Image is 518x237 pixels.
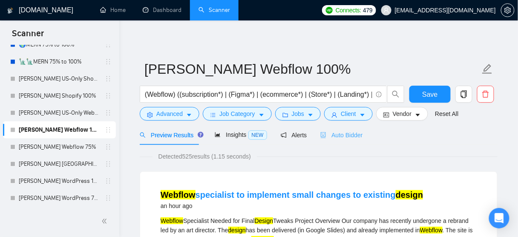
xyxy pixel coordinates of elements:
span: idcard [383,112,389,118]
span: Job Category [219,109,255,118]
span: caret-down [415,112,421,118]
span: robot [320,132,326,138]
button: delete [477,86,494,103]
div: an hour ago [161,201,423,211]
span: search [140,132,146,138]
a: dashboardDashboard [143,6,181,14]
span: caret-down [186,112,192,118]
img: upwork-logo.png [326,7,333,14]
span: holder [105,161,112,168]
span: Auto Bidder [320,132,363,139]
span: setting [501,7,514,14]
mark: Webflow [420,227,443,234]
span: Jobs [292,109,305,118]
span: Detected 525 results (1.15 seconds) [153,152,257,161]
mark: Webflow [161,190,196,199]
span: Vendor [393,109,412,118]
span: holder [105,178,112,185]
input: Scanner name... [144,58,480,80]
div: Tooltip anchor [197,131,204,139]
a: homeHome [100,6,126,14]
span: holder [105,75,112,82]
button: idcardVendorcaret-down [376,107,428,121]
a: [PERSON_NAME] WordPress 75% [19,190,100,207]
mark: design [228,227,246,234]
span: NEW [248,130,267,140]
mark: Webflow [161,217,183,224]
span: notification [281,132,287,138]
button: Save [409,86,451,103]
span: edit [482,64,493,75]
a: [PERSON_NAME] US-Only Webflow [19,104,100,121]
a: [PERSON_NAME] [GEOGRAPHIC_DATA]-Only WordPress 100% [19,156,100,173]
span: holder [105,58,112,65]
span: Scanner [5,27,51,45]
span: holder [105,127,112,133]
span: info-circle [376,92,382,97]
span: caret-down [308,112,314,118]
div: Open Intercom Messenger [489,208,509,228]
span: holder [105,110,112,116]
span: 479 [363,6,372,15]
a: [PERSON_NAME] Shopify 100% [19,87,100,104]
img: logo [7,4,13,17]
a: searchScanner [199,6,230,14]
button: userClientcaret-down [324,107,373,121]
span: search [388,90,404,98]
span: Save [422,89,437,100]
span: folder [282,112,288,118]
a: [PERSON_NAME] US-Only Shopify 100% [19,70,100,87]
span: holder [105,92,112,99]
a: [PERSON_NAME] Webflow 100% [19,121,100,139]
span: double-left [101,217,110,225]
span: holder [105,144,112,150]
a: [PERSON_NAME] WordPress 100% [19,173,100,190]
button: folderJobscaret-down [275,107,321,121]
span: holder [105,195,112,202]
span: Alerts [281,132,307,139]
span: Insights [215,131,267,138]
a: Reset All [435,109,458,118]
button: settingAdvancedcaret-down [140,107,199,121]
a: 🗽🗽MERN 75% to 100% [19,53,100,70]
mark: design [396,190,423,199]
span: caret-down [360,112,365,118]
span: area-chart [215,132,221,138]
span: setting [147,112,153,118]
button: search [387,86,404,103]
button: barsJob Categorycaret-down [203,107,271,121]
span: Client [341,109,356,118]
input: Search Freelance Jobs... [145,89,372,100]
span: user [331,112,337,118]
button: copy [455,86,472,103]
button: setting [501,3,515,17]
span: Preview Results [140,132,201,139]
a: Webflowspecialist to implement small changes to existingdesign [161,190,423,199]
span: copy [456,90,472,98]
span: caret-down [259,112,265,118]
a: setting [501,7,515,14]
span: Connects: [336,6,361,15]
mark: Design [255,217,273,224]
span: delete [478,90,494,98]
span: user [383,7,389,13]
span: Advanced [156,109,183,118]
a: [PERSON_NAME] Webflow 75% [19,139,100,156]
span: bars [210,112,216,118]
